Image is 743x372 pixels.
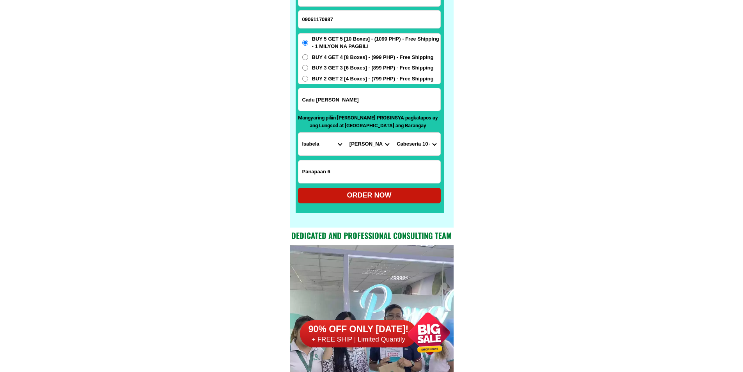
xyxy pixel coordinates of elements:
[312,75,434,83] span: BUY 2 GET 2 [4 Boxes] - (799 PHP) - Free Shipping
[300,335,417,344] h6: + FREE SHIP | Limited Quantily
[346,133,393,155] select: Select district
[312,35,440,50] span: BUY 5 GET 5 [10 Boxes] - (1099 PHP) - Free Shipping - 1 MILYON NA PAGBILI
[298,88,440,111] input: Input address
[393,133,440,155] select: Select commune
[298,160,440,183] input: Input LANDMARKOFLOCATION
[302,76,308,82] input: BUY 2 GET 2 [4 Boxes] - (799 PHP) - Free Shipping
[298,114,438,129] p: Mangyaring piliin [PERSON_NAME] PROBINSYA pagkatapos ay ang Lungsod at [GEOGRAPHIC_DATA] ang Bara...
[302,54,308,60] input: BUY 4 GET 4 [8 Boxes] - (999 PHP) - Free Shipping
[298,190,441,201] div: ORDER NOW
[312,53,434,61] span: BUY 4 GET 4 [8 Boxes] - (999 PHP) - Free Shipping
[302,40,308,46] input: BUY 5 GET 5 [10 Boxes] - (1099 PHP) - Free Shipping - 1 MILYON NA PAGBILI
[290,230,454,241] h2: Dedicated and professional consulting team
[312,64,434,72] span: BUY 3 GET 3 [6 Boxes] - (899 PHP) - Free Shipping
[298,11,440,28] input: Input phone_number
[300,324,417,335] h6: 90% OFF ONLY [DATE]!
[302,65,308,71] input: BUY 3 GET 3 [6 Boxes] - (899 PHP) - Free Shipping
[298,133,346,155] select: Select province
